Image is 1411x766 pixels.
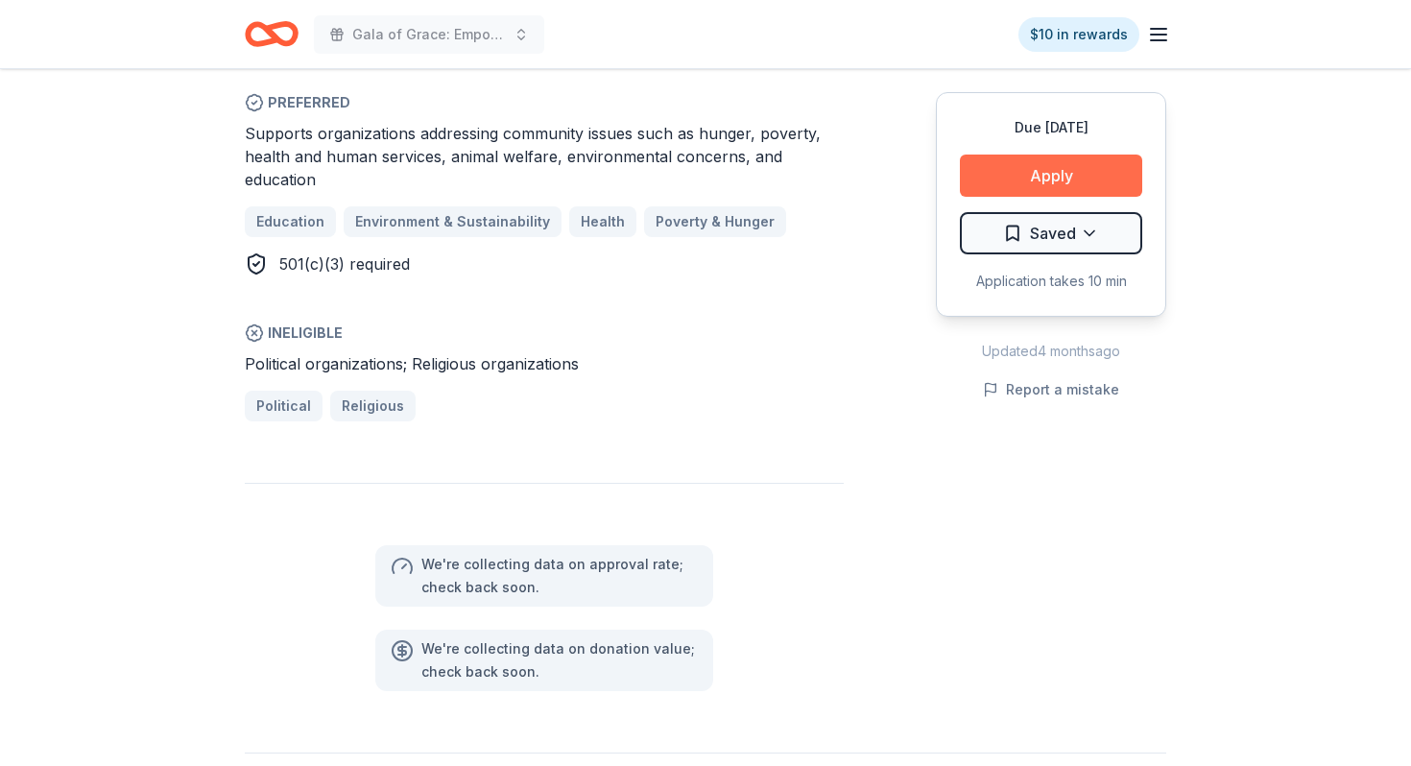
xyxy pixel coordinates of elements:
[960,212,1142,254] button: Saved
[330,391,416,421] a: Religious
[245,354,579,373] span: Political organizations; Religious organizations
[245,12,299,57] a: Home
[936,340,1166,363] div: Updated 4 months ago
[245,91,844,114] span: Preferred
[352,23,506,46] span: Gala of Grace: Empowering Futures for El Porvenir
[245,206,336,237] a: Education
[245,322,844,345] span: Ineligible
[344,206,562,237] a: Environment & Sustainability
[421,637,698,683] div: We ' re collecting data on donation value ; check back soon.
[569,206,636,237] a: Health
[960,270,1142,293] div: Application takes 10 min
[960,116,1142,139] div: Due [DATE]
[960,155,1142,197] button: Apply
[644,206,786,237] a: Poverty & Hunger
[314,15,544,54] button: Gala of Grace: Empowering Futures for El Porvenir
[581,210,625,233] span: Health
[1030,221,1076,246] span: Saved
[656,210,775,233] span: Poverty & Hunger
[245,124,821,189] span: Supports organizations addressing community issues such as hunger, poverty, health and human serv...
[983,378,1119,401] button: Report a mistake
[279,254,410,274] span: 501(c)(3) required
[421,553,698,599] div: We ' re collecting data on approval rate ; check back soon.
[355,210,550,233] span: Environment & Sustainability
[245,391,323,421] a: Political
[1018,17,1139,52] a: $10 in rewards
[342,395,404,418] span: Religious
[256,395,311,418] span: Political
[256,210,324,233] span: Education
